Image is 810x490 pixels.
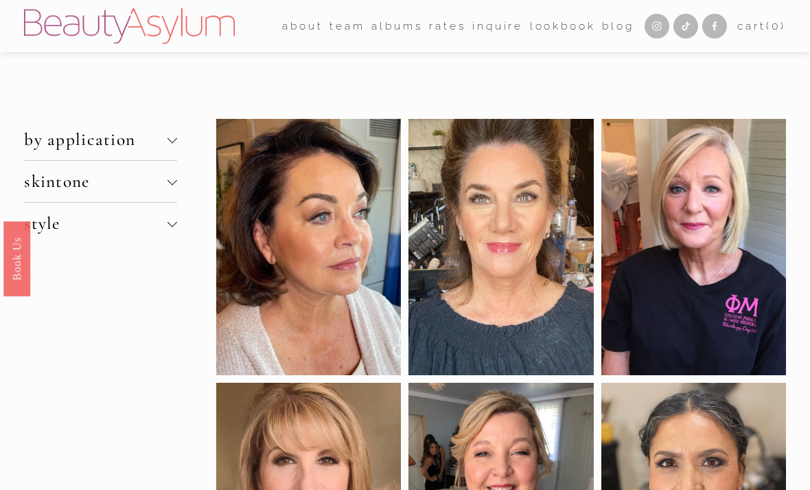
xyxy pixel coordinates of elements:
button: style [24,203,176,244]
a: Facebook [702,14,727,38]
a: TikTok [673,14,698,38]
a: 0 items in cart [737,16,785,36]
span: 0 [772,19,780,32]
a: Blog [602,15,634,36]
a: folder dropdown [282,15,323,36]
a: Inquire [472,15,523,36]
span: style [24,213,167,234]
img: Beauty Asylum | Bridal Hair &amp; Makeup Charlotte &amp; Atlanta [24,8,235,44]
span: team [329,16,365,36]
span: by application [24,129,167,150]
a: Instagram [645,14,669,38]
a: Book Us [3,221,30,296]
a: Lookbook [530,15,596,36]
button: by application [24,119,176,160]
span: ( ) [766,19,786,32]
a: Rates [429,15,465,36]
button: skintone [24,161,176,202]
span: about [282,16,323,36]
a: albums [371,15,422,36]
span: skintone [24,171,167,192]
a: folder dropdown [329,15,365,36]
